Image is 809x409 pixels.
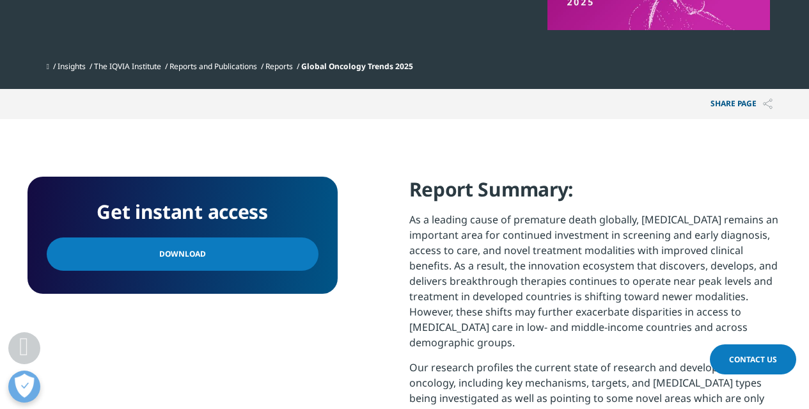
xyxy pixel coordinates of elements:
[47,196,318,228] h4: Get instant access
[301,61,413,72] span: Global Oncology Trends 2025
[94,61,161,72] a: The IQVIA Institute
[169,61,257,72] a: Reports and Publications
[701,89,782,119] button: Share PAGEShare PAGE
[58,61,86,72] a: Insights
[8,371,40,403] button: Open Preferences
[409,177,782,212] h4: Report Summary:
[159,247,206,261] span: Download
[701,89,782,119] p: Share PAGE
[729,354,777,365] span: Contact Us
[47,237,318,271] a: Download
[710,344,796,374] a: Contact Us
[409,212,782,360] p: As a leading cause of premature death globally, [MEDICAL_DATA] remains an important area for cont...
[763,99,773,109] img: Share PAGE
[265,61,293,72] a: Reports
